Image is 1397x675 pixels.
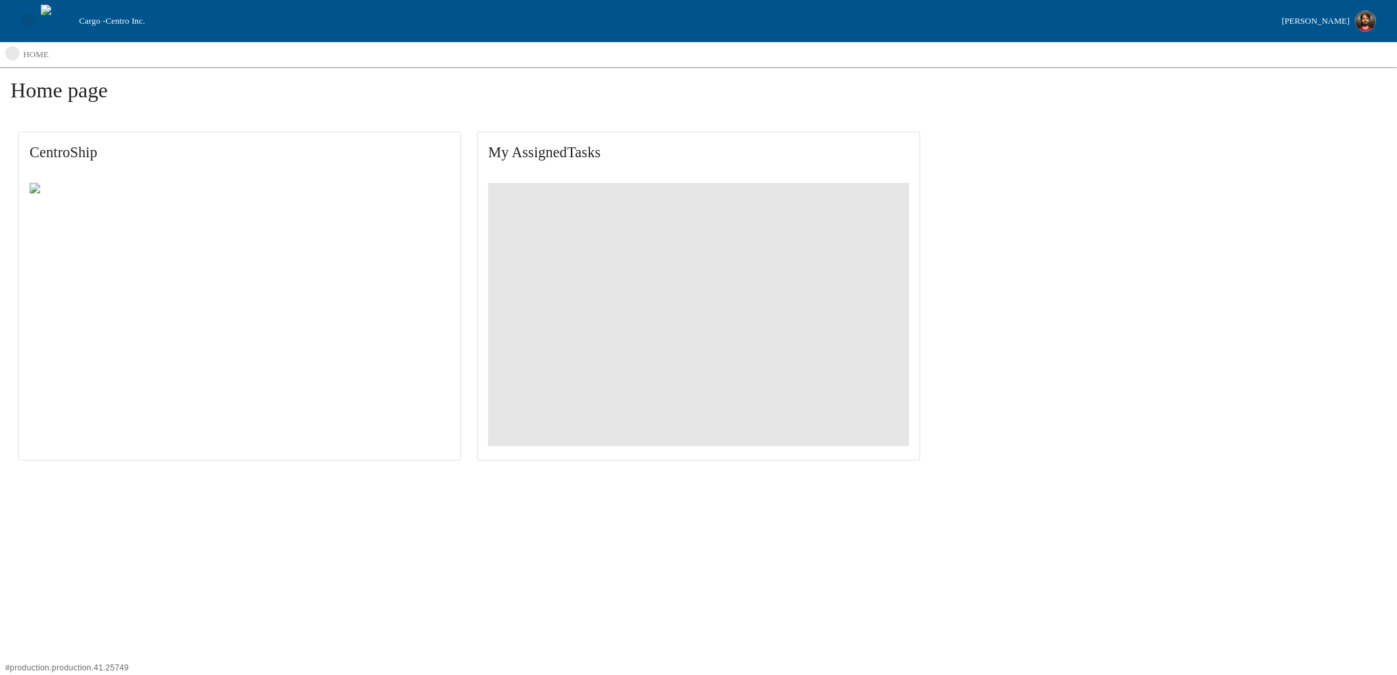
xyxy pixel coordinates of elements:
span: Centro Inc. [105,16,145,26]
img: Centro ship [30,183,95,199]
span: My Assigned [488,143,908,162]
div: Cargo - [74,14,1276,28]
p: home [23,48,49,61]
img: cargo logo [41,5,74,37]
button: [PERSON_NAME] [1277,7,1381,36]
span: Tasks [567,144,600,161]
img: Profile image [1355,11,1376,32]
button: open drawer [16,9,41,34]
div: [PERSON_NAME] [1282,14,1350,29]
h1: Home page [11,78,1386,113]
span: CentroShip [30,143,450,162]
